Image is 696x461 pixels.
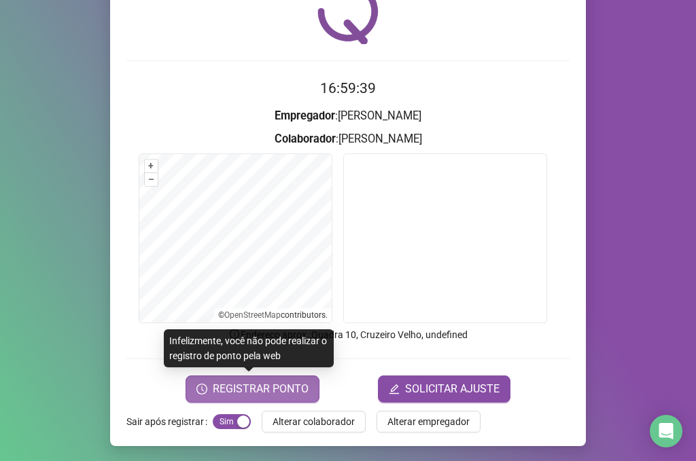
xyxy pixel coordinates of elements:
span: Alterar colaborador [273,414,355,429]
button: Alterar empregador [377,411,481,432]
button: REGISTRAR PONTO [186,375,319,403]
h3: : [PERSON_NAME] [126,130,570,148]
li: © contributors. [218,310,328,320]
div: Open Intercom Messenger [650,415,682,447]
button: Alterar colaborador [262,411,366,432]
span: Alterar empregador [387,414,470,429]
span: info-circle [228,328,241,340]
strong: Colaborador [275,132,336,145]
strong: Empregador [275,109,335,122]
div: Infelizmente, você não pode realizar o registro de ponto pela web [164,329,334,367]
span: edit [389,384,400,394]
span: clock-circle [196,384,207,394]
p: Endereço aprox. : Quadra 10, Cruzeiro Velho, undefined [126,327,570,342]
button: – [145,173,158,186]
h3: : [PERSON_NAME] [126,107,570,125]
a: OpenStreetMap [224,310,281,320]
button: editSOLICITAR AJUSTE [378,375,510,403]
time: 16:59:39 [320,80,376,96]
span: SOLICITAR AJUSTE [405,381,500,397]
label: Sair após registrar [126,411,213,432]
button: + [145,160,158,172]
span: REGISTRAR PONTO [213,381,309,397]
